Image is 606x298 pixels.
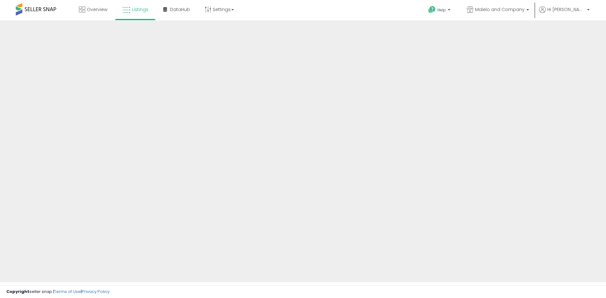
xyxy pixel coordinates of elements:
span: Help [437,7,446,13]
a: Help [423,1,457,20]
a: Hi [PERSON_NAME] [539,6,590,20]
span: Hi [PERSON_NAME] [547,6,585,13]
span: Listings [132,6,148,13]
span: DataHub [170,6,190,13]
span: Overview [87,6,107,13]
span: Malelo and Company [475,6,525,13]
i: Get Help [428,6,436,14]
